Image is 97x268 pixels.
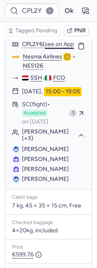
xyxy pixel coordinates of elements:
[12,220,85,226] div: Checked baggage
[12,227,58,234] span: 4×20kg, included
[5,3,59,18] input: PNR Reference
[22,87,82,96] div: [DATE],
[12,244,85,250] div: Price
[22,119,48,125] span: on [DATE]
[22,129,85,142] button: [PERSON_NAME] (+3)
[22,146,69,153] span: [PERSON_NAME]
[30,74,42,82] span: SSH
[5,25,61,36] button: Tagged Pending
[22,41,43,48] button: CPL2Y6
[62,4,75,17] button: Ok
[53,74,65,82] span: FCO
[22,101,50,108] span: SC (flight)
[69,110,77,117] div: 1
[22,74,85,82] div: -
[45,41,74,48] button: see on App
[15,27,57,34] span: Tagged Pending
[12,251,42,258] span: €599.76
[22,41,85,48] div: ( )
[74,27,86,34] span: PNR
[23,53,85,70] div: •
[23,53,62,61] a: Nesma Airlines
[12,195,85,200] div: Cabin bags
[5,100,92,127] button: SC(flight)Acceptedon [DATE]1
[64,25,89,36] button: PNR
[22,166,69,173] span: [PERSON_NAME]
[23,62,43,70] button: NE5126
[12,53,19,61] figure: NE airline logo
[12,202,85,210] p: 7 kg, 45 × 35 × 15 cm, Free
[22,175,69,183] span: [PERSON_NAME]
[44,87,82,96] time: 15:00 - 19:05
[22,156,69,163] span: [PERSON_NAME]
[22,110,47,117] span: Accepted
